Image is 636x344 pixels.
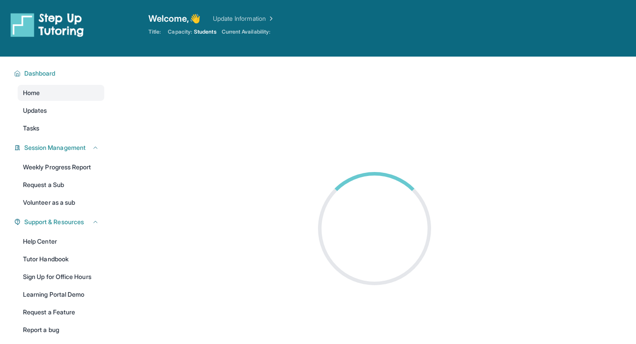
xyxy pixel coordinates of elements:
[18,322,104,338] a: Report a bug
[18,287,104,302] a: Learning Portal Demo
[18,233,104,249] a: Help Center
[18,85,104,101] a: Home
[18,304,104,320] a: Request a Feature
[23,124,39,133] span: Tasks
[24,69,56,78] span: Dashboard
[18,159,104,175] a: Weekly Progress Report
[18,269,104,285] a: Sign Up for Office Hours
[222,28,270,35] span: Current Availability:
[24,143,86,152] span: Session Management
[18,120,104,136] a: Tasks
[213,14,275,23] a: Update Information
[18,251,104,267] a: Tutor Handbook
[266,14,275,23] img: Chevron Right
[11,12,84,37] img: logo
[21,218,99,226] button: Support & Resources
[18,177,104,193] a: Request a Sub
[18,103,104,118] a: Updates
[23,106,47,115] span: Updates
[18,195,104,210] a: Volunteer as a sub
[148,28,161,35] span: Title:
[23,88,40,97] span: Home
[148,12,201,25] span: Welcome, 👋
[168,28,192,35] span: Capacity:
[194,28,216,35] span: Students
[21,69,99,78] button: Dashboard
[24,218,84,226] span: Support & Resources
[21,143,99,152] button: Session Management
